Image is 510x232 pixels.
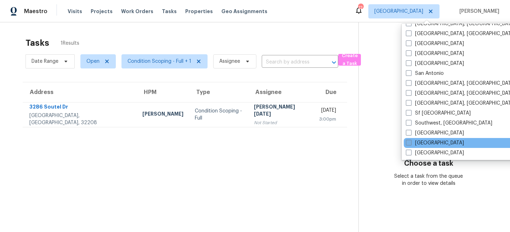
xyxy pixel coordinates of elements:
[338,54,361,66] button: Create a Task
[254,103,308,119] div: [PERSON_NAME][DATE]
[61,40,79,47] span: 1 Results
[457,8,499,15] span: [PERSON_NAME]
[313,82,347,102] th: Due
[342,52,357,68] span: Create a Task
[394,173,464,187] div: Select a task from the queue in order to view details
[319,116,336,123] div: 3:00pm
[91,8,113,15] span: Projects
[32,58,58,65] span: Date Range
[404,160,453,167] h3: Choose a task
[406,139,464,147] label: [GEOGRAPHIC_DATA]
[142,110,183,119] div: [PERSON_NAME]
[406,60,464,67] label: [GEOGRAPHIC_DATA]
[406,70,444,77] label: San Antonio
[137,82,189,102] th: HPM
[374,8,423,15] span: [GEOGRAPHIC_DATA]
[406,149,464,156] label: [GEOGRAPHIC_DATA]
[406,120,492,127] label: Southwest, [GEOGRAPHIC_DATA]
[406,40,464,47] label: [GEOGRAPHIC_DATA]
[29,112,131,126] div: [GEOGRAPHIC_DATA], [GEOGRAPHIC_DATA], 32208
[86,58,100,65] span: Open
[127,58,191,65] span: Condition Scoping - Full + 1
[162,9,177,14] span: Tasks
[219,58,240,65] span: Assignee
[406,50,464,57] label: [GEOGRAPHIC_DATA]
[221,8,267,15] span: Geo Assignments
[189,82,248,102] th: Type
[254,119,308,126] div: Not Started
[23,82,137,102] th: Address
[406,129,464,137] label: [GEOGRAPHIC_DATA]
[29,103,131,112] div: 3286 Soutel Dr
[185,8,213,15] span: Properties
[262,57,318,68] input: Search by address
[24,8,47,15] span: Maestro
[329,57,339,67] button: Open
[358,4,363,11] div: 12
[248,82,313,102] th: Assignee
[121,8,153,15] span: Work Orders
[406,159,493,166] label: [US_STATE], [GEOGRAPHIC_DATA]
[68,8,82,15] span: Visits
[319,107,336,116] div: [DATE]
[25,39,49,46] h2: Tasks
[406,110,471,117] label: Sf [GEOGRAPHIC_DATA]
[195,107,242,122] div: Condition Scoping - Full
